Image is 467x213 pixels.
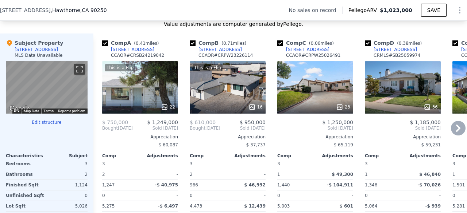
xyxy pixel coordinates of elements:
span: 0 [365,193,368,198]
span: 3 [190,161,193,166]
div: Subject [47,153,88,159]
div: [STREET_ADDRESS] [198,47,242,52]
div: [DATE] [190,125,220,131]
div: This is a Flip [193,64,223,71]
span: -$ 59,231 [420,142,441,147]
div: 2 [48,169,88,180]
span: $ 601 [339,204,353,209]
div: Appreciation [365,134,441,140]
div: Comp [277,153,315,159]
div: Bathrooms [6,169,45,180]
span: 3 [365,161,368,166]
div: CCAOR # CRSB24219042 [111,52,164,58]
button: SAVE [421,4,447,17]
div: Appreciation [102,134,178,140]
span: $1,023,000 [380,7,412,13]
div: [DATE] [102,125,133,131]
span: -$ 40,975 [155,182,178,188]
div: Map [6,61,88,114]
span: ( miles) [306,41,337,46]
span: $ 49,300 [332,172,353,177]
button: Keyboard shortcuts [14,109,19,112]
span: -$ 6,497 [158,204,178,209]
span: -$ 104,911 [327,182,353,188]
div: - [404,159,441,169]
div: 2 [102,169,139,180]
span: -$ 70,026 [417,182,441,188]
button: Edit structure [6,119,88,125]
a: [STREET_ADDRESS] [190,47,242,52]
span: 1,247 [102,182,115,188]
span: 5,003 [277,204,290,209]
span: Sold [DATE] [277,125,353,131]
div: Adjustments [140,153,178,159]
span: 0.06 [310,41,320,46]
div: 3 [48,159,88,169]
span: 966 [190,182,198,188]
span: 1,440 [277,182,290,188]
div: - [229,159,266,169]
span: 1,346 [365,182,377,188]
span: Sold [DATE] [133,125,178,131]
div: Comp [365,153,403,159]
span: 5,281 [452,204,465,209]
span: Pellego ARV [348,7,380,14]
span: $ 1,250,000 [322,119,353,125]
div: - [142,169,178,180]
div: 1 [277,169,314,180]
span: -$ 65,119 [332,142,353,147]
button: Map Data [24,109,39,114]
span: 0 [452,193,455,198]
div: Appreciation [190,134,266,140]
div: - [404,190,441,201]
div: - [142,190,178,201]
div: Characteristics [6,153,47,159]
div: - [317,190,353,201]
div: Comp C [277,39,337,47]
span: -$ 37,737 [244,142,266,147]
div: - [229,169,266,180]
span: 4,473 [190,204,202,209]
span: $ 12,439 [244,204,266,209]
span: ( miles) [394,41,425,46]
div: CCAOR # CRPW25026491 [286,52,341,58]
span: $ 750,000 [102,119,128,125]
span: 3 [277,161,280,166]
div: Subject Property [6,39,63,47]
div: Comp [102,153,140,159]
div: 23 [336,103,350,111]
span: , CA 90250 [80,7,107,13]
span: $ 46,840 [419,172,441,177]
div: Lot Sqft [6,201,45,211]
div: [STREET_ADDRESS] [111,47,154,52]
div: Adjustments [315,153,353,159]
span: 5,064 [365,204,377,209]
div: No sales on record [289,7,342,14]
img: Google [8,104,32,114]
div: Unfinished Sqft [6,190,45,201]
a: [STREET_ADDRESS] [365,47,417,52]
span: $ 1,249,000 [147,119,178,125]
div: Appreciation [277,134,353,140]
span: 0.71 [223,41,233,46]
div: [STREET_ADDRESS] [15,47,58,52]
span: $ 610,000 [190,119,216,125]
div: [STREET_ADDRESS] [286,47,329,52]
div: Comp D [365,39,425,47]
div: 5,026 [48,201,88,211]
div: Adjustments [403,153,441,159]
div: - [317,159,353,169]
div: 16 [248,103,263,111]
div: CCAOR # CRPW23226114 [198,52,253,58]
button: Toggle fullscreen view [74,64,85,75]
span: Bought [102,125,118,131]
div: Comp A [102,39,162,47]
span: 0 [102,193,105,198]
div: 1 [365,169,401,180]
div: MLS Data Unavailable [15,52,63,58]
span: $ 46,992 [244,182,266,188]
span: Sold [DATE] [220,125,266,131]
div: Finished Sqft [6,180,45,190]
span: ( miles) [219,41,249,46]
div: Adjustments [228,153,266,159]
